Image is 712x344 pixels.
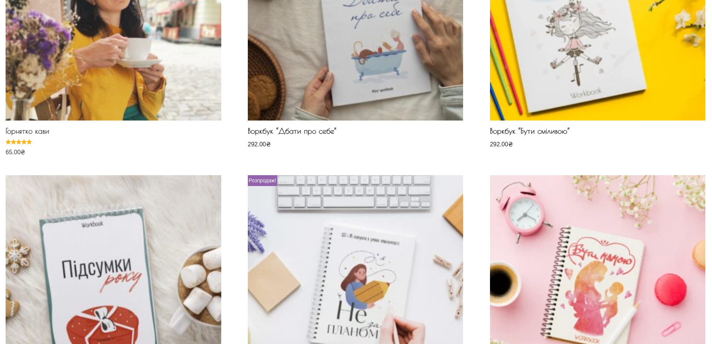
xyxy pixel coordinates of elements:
bdi: 65.00 [6,149,25,155]
h2: Воркбук “Дбати про себе” [248,127,463,139]
h2: Горнятко кави [6,127,221,139]
span: Розпродаж! [248,175,277,186]
bdi: 292.00 [490,141,513,147]
span: ₴ [266,141,271,147]
h2: Воркбук “Бути сміливою” [490,127,706,139]
div: Оцінено в 5.00 з 5 [6,139,33,144]
span: ₴ [508,141,513,147]
span: Оцінено в з 5 [6,139,33,162]
span: ₴ [21,149,25,155]
bdi: 292.00 [248,141,271,147]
